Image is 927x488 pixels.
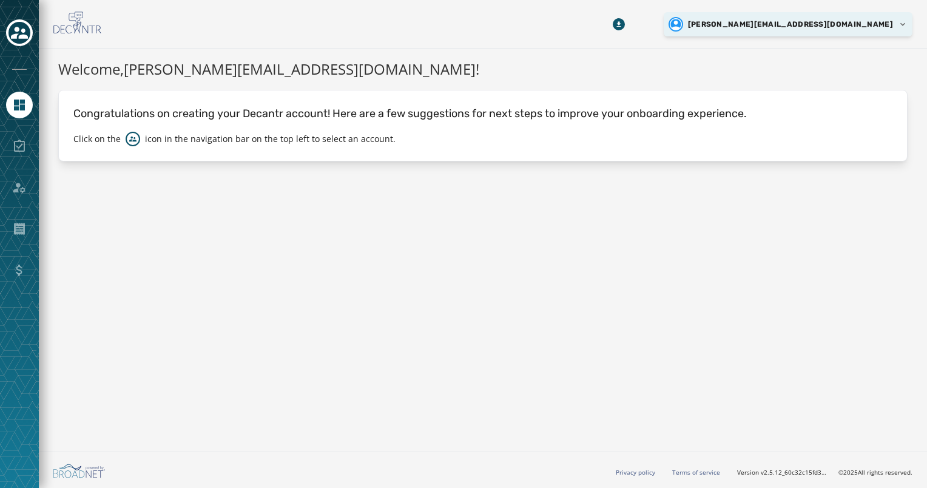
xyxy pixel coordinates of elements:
[737,468,829,477] span: Version
[6,19,33,46] button: Toggle account select drawer
[58,58,908,80] h1: Welcome, [PERSON_NAME][EMAIL_ADDRESS][DOMAIN_NAME] !
[608,13,630,35] button: Download Menu
[73,133,121,145] p: Click on the
[761,468,829,477] span: v2.5.12_60c32c15fd37978ea97d18c88c1d5e69e1bdb78b
[688,19,893,29] span: [PERSON_NAME][EMAIL_ADDRESS][DOMAIN_NAME]
[616,468,655,476] a: Privacy policy
[73,105,892,122] p: Congratulations on creating your Decantr account! Here are a few suggestions for next steps to im...
[664,12,912,36] button: User settings
[672,468,720,476] a: Terms of service
[145,133,396,145] p: icon in the navigation bar on the top left to select an account.
[838,468,912,476] span: © 2025 All rights reserved.
[6,92,33,118] a: Navigate to Home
